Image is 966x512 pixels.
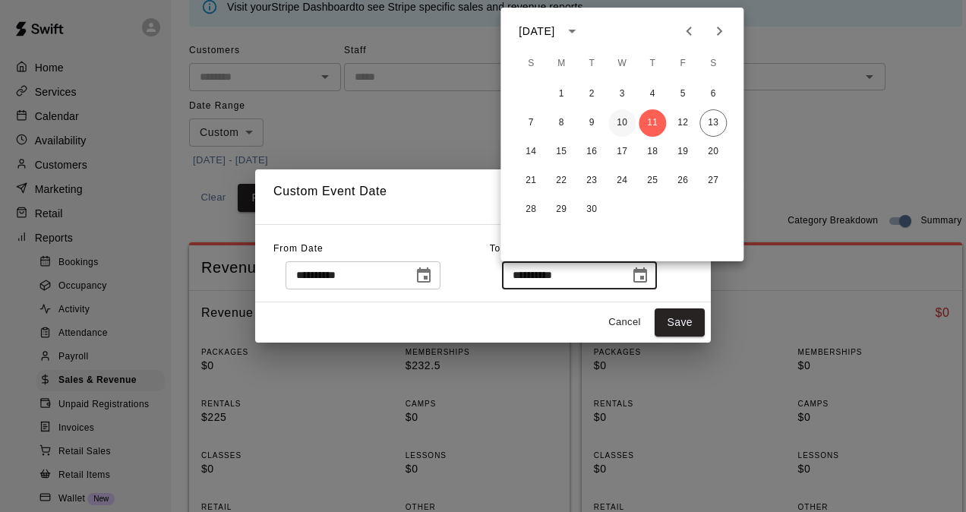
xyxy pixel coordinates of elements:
[255,169,711,224] h2: Custom Event Date
[655,308,705,337] button: Save
[517,196,545,223] button: 28
[669,167,696,194] button: 26
[578,167,605,194] button: 23
[578,49,605,79] span: Tuesday
[669,49,696,79] span: Friday
[578,81,605,108] button: 2
[625,261,655,291] button: Choose date, selected date is Sep 11, 2025
[699,138,727,166] button: 20
[608,167,636,194] button: 24
[639,81,666,108] button: 4
[608,138,636,166] button: 17
[639,49,666,79] span: Thursday
[578,138,605,166] button: 16
[699,109,727,137] button: 13
[490,243,526,254] span: To Date
[669,138,696,166] button: 19
[409,261,439,291] button: Choose date, selected date is Sep 10, 2025
[548,109,575,137] button: 8
[517,138,545,166] button: 14
[608,109,636,137] button: 10
[639,167,666,194] button: 25
[548,49,575,79] span: Monday
[517,109,545,137] button: 7
[519,24,554,40] div: [DATE]
[699,49,727,79] span: Saturday
[548,167,575,194] button: 22
[517,167,545,194] button: 21
[674,16,704,46] button: Previous month
[548,138,575,166] button: 15
[578,109,605,137] button: 9
[600,311,649,334] button: Cancel
[639,138,666,166] button: 18
[548,81,575,108] button: 1
[608,81,636,108] button: 3
[699,81,727,108] button: 6
[639,109,666,137] button: 11
[560,18,586,44] button: calendar view is open, switch to year view
[548,196,575,223] button: 29
[669,81,696,108] button: 5
[517,49,545,79] span: Sunday
[699,167,727,194] button: 27
[704,16,734,46] button: Next month
[669,109,696,137] button: 12
[578,196,605,223] button: 30
[273,243,324,254] span: From Date
[608,49,636,79] span: Wednesday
